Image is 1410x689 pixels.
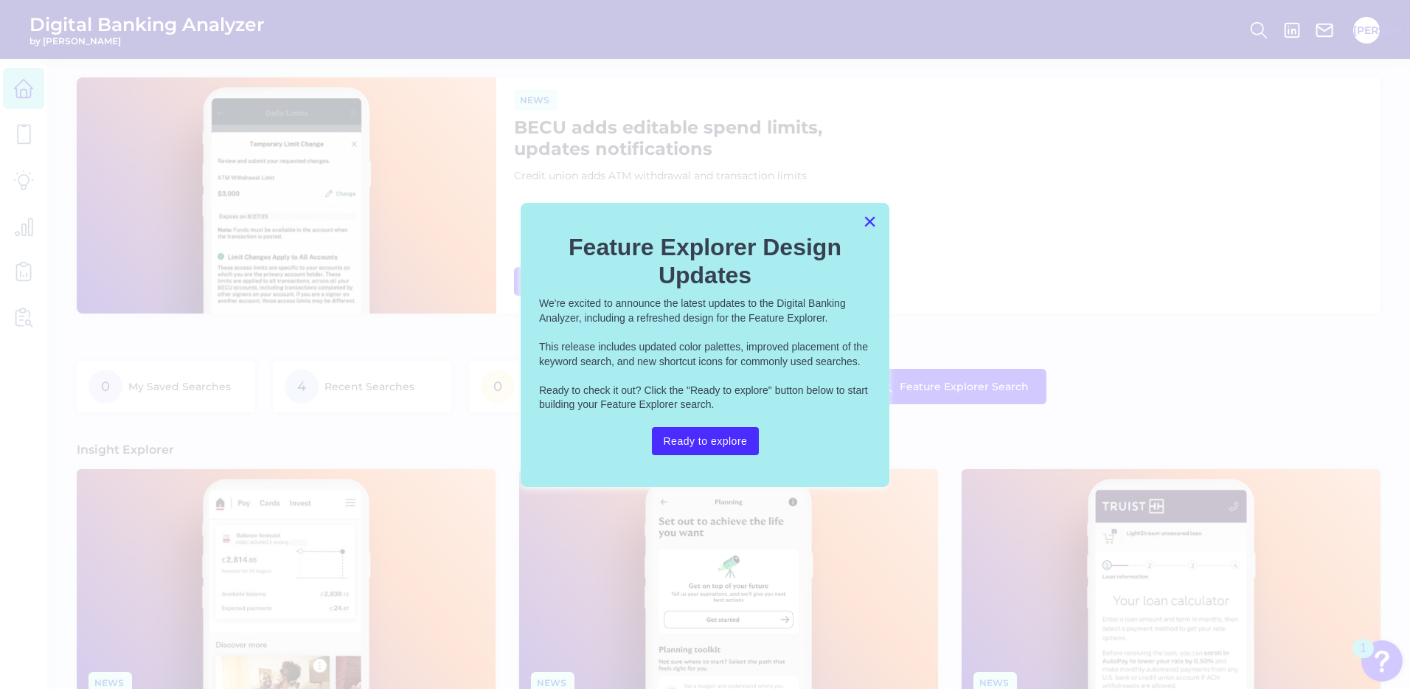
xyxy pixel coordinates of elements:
[539,297,871,325] p: We're excited to announce the latest updates to the Digital Banking Analyzer, including a refresh...
[539,340,871,369] p: This release includes updated color palettes, improved placement of the keyword search, and new s...
[539,233,871,290] h2: Feature Explorer Design Updates
[539,384,871,412] p: Ready to check it out? Click the "Ready to explore" button below to start building your Feature E...
[863,210,877,233] button: Close
[652,427,760,455] button: Ready to explore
